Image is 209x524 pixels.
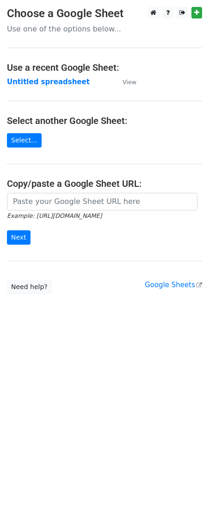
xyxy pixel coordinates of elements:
[7,78,90,86] a: Untitled spreadsheet
[145,281,202,289] a: Google Sheets
[7,7,202,20] h3: Choose a Google Sheet
[7,133,42,148] a: Select...
[7,24,202,34] p: Use one of the options below...
[7,115,202,126] h4: Select another Google Sheet:
[7,193,197,210] input: Paste your Google Sheet URL here
[123,79,136,86] small: View
[7,212,102,219] small: Example: [URL][DOMAIN_NAME]
[7,62,202,73] h4: Use a recent Google Sheet:
[7,178,202,189] h4: Copy/paste a Google Sheet URL:
[7,230,31,245] input: Next
[113,78,136,86] a: View
[7,280,52,294] a: Need help?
